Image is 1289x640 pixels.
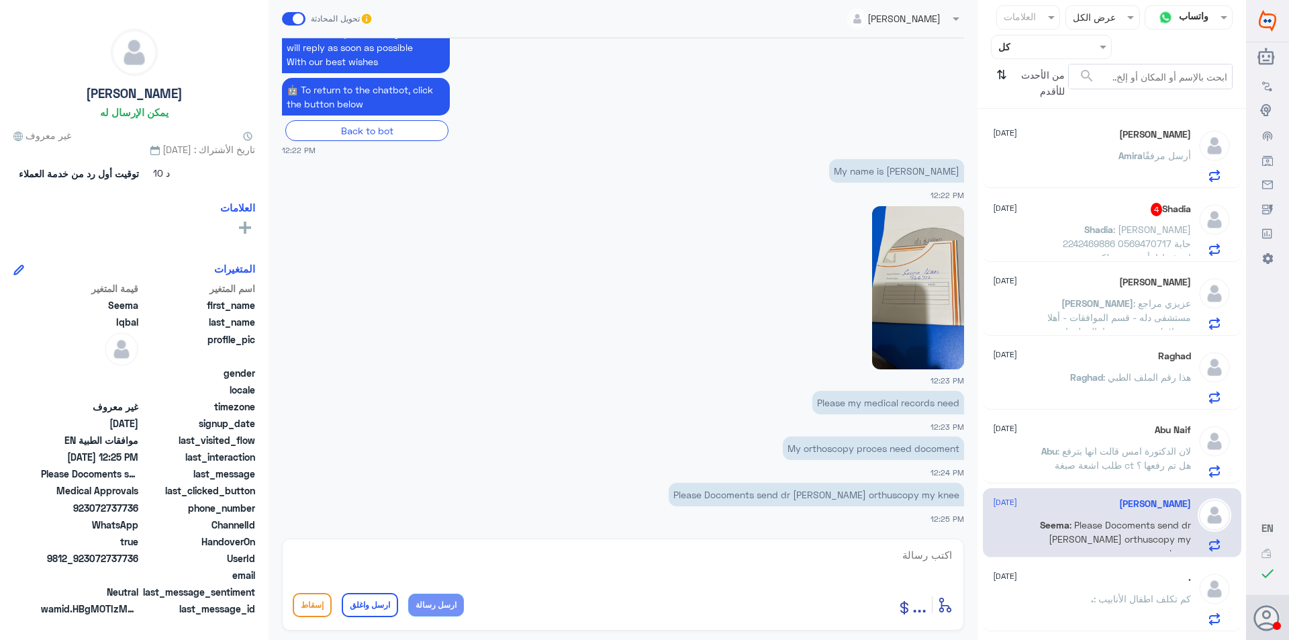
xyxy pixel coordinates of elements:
span: search [1079,68,1095,84]
span: : كم تكلف اطفال الأنابيب [1094,593,1191,604]
span: اسم المتغير [141,281,255,295]
p: 2/9/2025, 12:22 PM [282,78,450,116]
img: 3418167831658373.jpg [872,206,964,369]
span: [DATE] [993,127,1017,139]
img: defaultAdmin.png [105,332,138,366]
span: . [1091,593,1094,604]
button: EN [1261,521,1274,535]
h6: يمكن الإرسال له [100,106,169,118]
span: Seema [1040,519,1069,531]
span: [PERSON_NAME] [1061,298,1133,309]
span: last_clicked_button [141,484,255,498]
h5: . [1188,572,1191,584]
img: defaultAdmin.png [1198,277,1231,310]
span: last_message [141,467,255,481]
span: last_message_id [141,602,255,616]
span: 12:23 PM [930,422,964,431]
span: [DATE] [993,496,1017,508]
button: ... [912,590,926,620]
img: defaultAdmin.png [1198,572,1231,606]
h5: Amira K [1119,129,1191,140]
p: 2/9/2025, 12:22 PM [829,159,964,183]
span: [DATE] [993,422,1017,435]
span: Medical Approvals [41,484,138,498]
span: Shadia [1084,224,1113,235]
img: defaultAdmin.png [1198,351,1231,384]
span: Abu [1041,445,1057,457]
span: wamid.HBgMOTIzMDcyNzM3NzM2FQIAEhgUM0FBM0UwMEY3RTIyOTI3QjNGNzIA [41,602,138,616]
span: [DATE] [993,202,1017,214]
span: تاريخ الأشتراك : [DATE] [13,142,255,156]
span: 4 [1151,203,1162,216]
span: null [41,568,138,582]
span: 12:22 PM [930,191,964,199]
img: defaultAdmin.png [1198,424,1231,458]
span: true [41,535,138,549]
span: null [41,366,138,380]
span: UserId [141,551,255,565]
span: 0 [41,585,138,599]
span: : لان الدكتورة امس قالت انها بترفع طلب اشعة صبغة ct هل تم رفعها ؟ [1055,445,1191,471]
span: profile_pic [141,332,255,363]
span: signup_date [141,416,255,430]
img: whatsapp.png [1155,7,1176,28]
button: الصورة الشخصية [1255,605,1280,631]
span: HandoverOn [141,535,255,549]
span: last_visited_flow [141,433,255,447]
span: : Please Docoments send dr [PERSON_NAME] orthuscopy my knee [1049,519,1191,559]
span: 923072737736 [41,501,138,515]
span: : هذا رقم الملف الطبي [1103,371,1191,383]
span: [DATE] [993,570,1017,582]
span: 12:23 PM [930,376,964,385]
button: ارسل رسالة [408,594,464,616]
span: من الأحدث للأقدم [1012,64,1068,103]
img: defaultAdmin.png [111,30,157,75]
span: Iqbal [41,315,138,329]
h5: Raghad [1158,351,1191,362]
span: Amira [1118,150,1143,161]
span: [DATE] [993,349,1017,361]
span: locale [141,383,255,397]
span: 12:22 PM [282,144,316,156]
span: last_interaction [141,450,255,464]
div: العلامات [1002,9,1036,27]
span: null [41,383,138,397]
span: 10 د [144,162,180,186]
img: defaultAdmin.png [1198,203,1231,236]
input: ابحث بالإسم أو المكان أو إلخ.. [1069,64,1232,89]
span: gender [141,366,255,380]
h5: Abdullah [1119,277,1191,288]
span: EN [1261,522,1274,534]
span: موافقات الطبية EN [41,433,138,447]
span: last_name [141,315,255,329]
span: 2 [41,518,138,532]
i: ⇅ [996,64,1007,98]
span: [DATE] [993,275,1017,287]
span: Raghad [1070,371,1103,383]
span: first_name [141,298,255,312]
span: غير معروف [13,128,71,142]
span: phone_number [141,501,255,515]
span: 2025-09-02T09:21:49.631Z [41,416,138,430]
button: إسقاط [293,593,332,617]
span: 2025-09-02T09:25:19.985Z [41,450,138,464]
span: 12:25 PM [930,514,964,523]
h5: Shadia [1151,203,1191,216]
span: timezone [141,400,255,414]
button: ارسل واغلق [342,593,398,617]
h6: العلامات [220,201,255,214]
span: تحويل المحادثة [311,13,360,25]
button: search [1079,65,1095,87]
h5: Abu Naif [1155,424,1191,436]
span: غير معروف [41,400,138,414]
span: 12:24 PM [930,468,964,477]
span: ... [912,592,926,616]
span: توقيت أول رد من خدمة العملاء [19,167,139,181]
img: Widebot Logo [1259,10,1276,32]
img: defaultAdmin.png [1198,129,1231,163]
span: قيمة المتغير [41,281,138,295]
span: last_message_sentiment [141,585,255,599]
span: ChannelId [141,518,255,532]
span: email [141,568,255,582]
h5: Seema Iqbal [1119,498,1191,510]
